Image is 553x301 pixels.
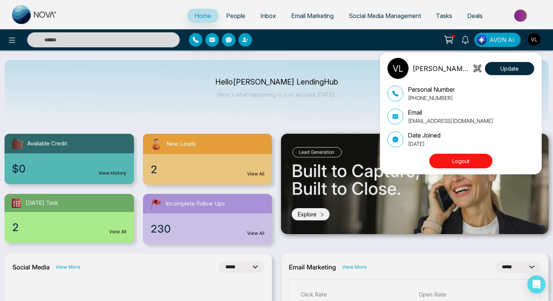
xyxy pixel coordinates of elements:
p: [EMAIL_ADDRESS][DOMAIN_NAME] [408,117,493,125]
button: Logout [429,154,492,168]
p: [PERSON_NAME] LendingHub [412,64,471,74]
div: Open Intercom Messenger [527,275,545,293]
p: Personal Number [408,85,455,94]
button: Update [485,62,534,75]
p: Date Joined [408,131,441,140]
p: [DATE] [408,140,441,148]
p: Email [408,108,493,117]
p: [PHONE_NUMBER] [408,94,455,102]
